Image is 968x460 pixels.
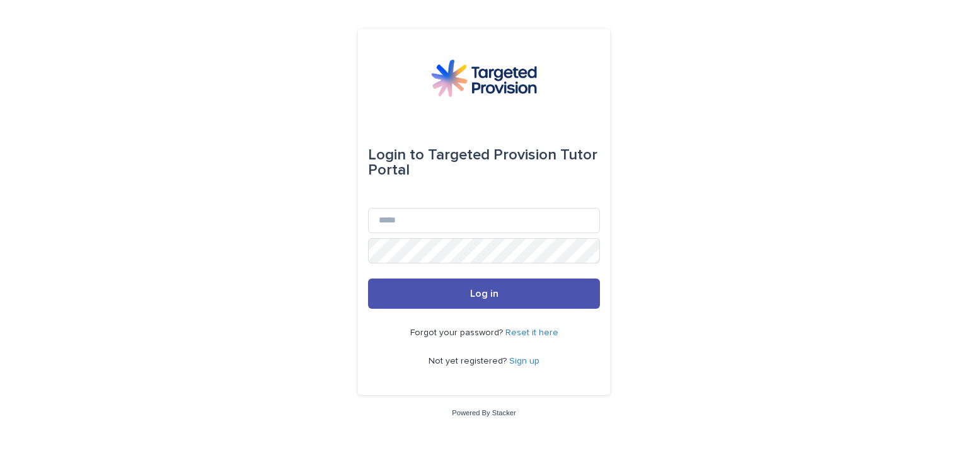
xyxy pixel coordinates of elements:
span: Not yet registered? [429,357,509,365]
div: Targeted Provision Tutor Portal [368,137,600,188]
a: Powered By Stacker [452,409,516,417]
span: Login to [368,147,424,163]
span: Log in [470,289,498,299]
span: Forgot your password? [410,328,505,337]
a: Sign up [509,357,539,365]
img: M5nRWzHhSzIhMunXDL62 [431,59,537,97]
a: Reset it here [505,328,558,337]
button: Log in [368,279,600,309]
